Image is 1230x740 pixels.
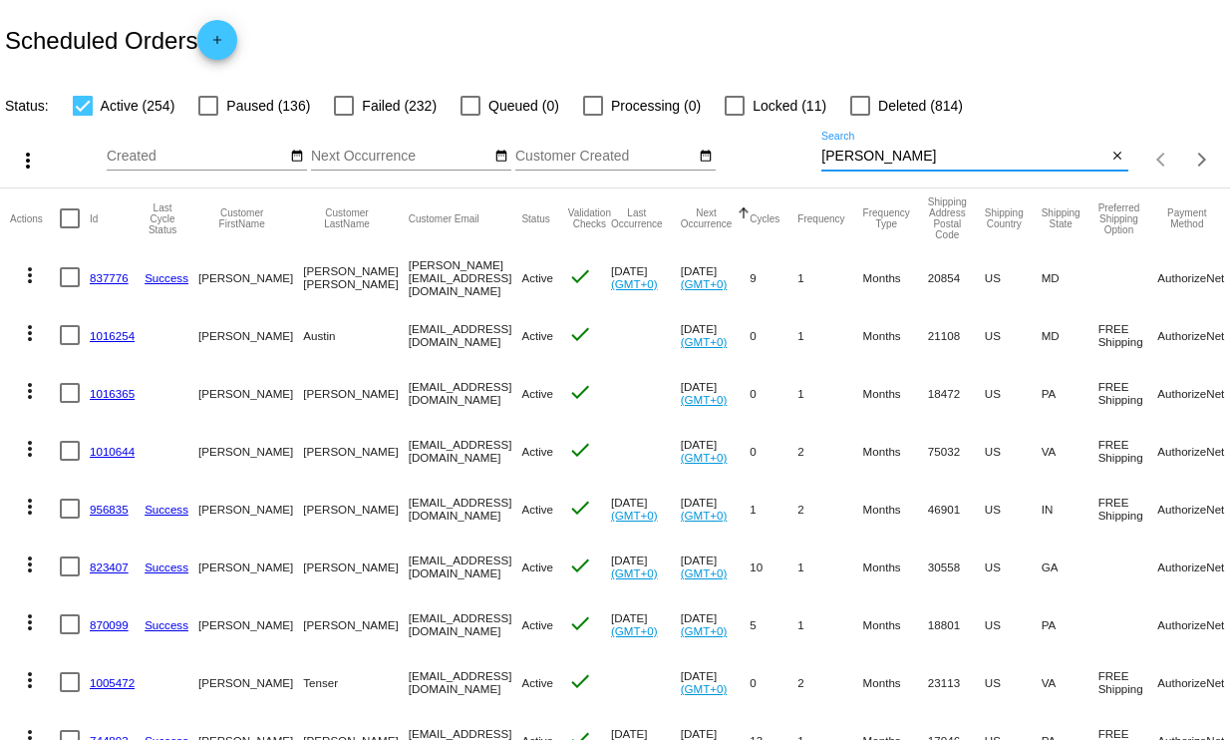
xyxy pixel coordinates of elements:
a: (GMT+0) [611,624,658,637]
a: (GMT+0) [681,566,728,579]
a: (GMT+0) [611,277,658,290]
button: Change sorting for CustomerEmail [409,212,479,224]
a: (GMT+0) [681,624,728,637]
mat-icon: check [568,554,592,577]
mat-cell: 1 [797,595,862,653]
mat-cell: FREE Shipping [1098,653,1158,711]
mat-cell: [DATE] [611,248,681,306]
mat-cell: [PERSON_NAME] [303,595,408,653]
span: Queued (0) [488,94,559,118]
mat-cell: 1 [797,306,862,364]
button: Change sorting for FrequencyType [863,207,910,229]
mat-cell: Months [863,653,928,711]
mat-cell: [EMAIL_ADDRESS][DOMAIN_NAME] [409,306,522,364]
mat-cell: [DATE] [681,595,751,653]
a: 1016365 [90,387,135,400]
span: Active [521,271,553,284]
mat-cell: FREE Shipping [1098,306,1158,364]
mat-cell: 75032 [928,422,985,480]
button: Change sorting for NextOccurrenceUtc [681,207,733,229]
span: Status: [5,98,49,114]
button: Change sorting for Status [521,212,549,224]
mat-cell: [EMAIL_ADDRESS][DOMAIN_NAME] [409,364,522,422]
mat-cell: [DATE] [681,364,751,422]
mat-cell: Austin [303,306,408,364]
mat-icon: check [568,611,592,635]
button: Change sorting for ShippingState [1042,207,1080,229]
mat-cell: [DATE] [681,480,751,538]
mat-cell: 10 [750,538,797,595]
mat-cell: PA [1042,595,1098,653]
span: Active [521,503,553,516]
h2: Scheduled Orders [5,20,237,60]
mat-cell: Tenser [303,653,408,711]
span: Active [521,676,553,689]
a: (GMT+0) [611,509,658,522]
mat-cell: VA [1042,653,1098,711]
mat-cell: [EMAIL_ADDRESS][DOMAIN_NAME] [409,538,522,595]
mat-cell: [DATE] [611,480,681,538]
mat-cell: [PERSON_NAME] [198,422,303,480]
button: Change sorting for Id [90,212,98,224]
mat-cell: FREE Shipping [1098,480,1158,538]
mat-cell: [EMAIL_ADDRESS][DOMAIN_NAME] [409,480,522,538]
mat-cell: IN [1042,480,1098,538]
input: Customer Created [515,149,695,165]
mat-icon: more_vert [18,553,42,576]
input: Search [821,149,1106,165]
mat-cell: 1 [750,480,797,538]
span: Active [521,560,553,573]
mat-icon: check [568,380,592,404]
mat-cell: 0 [750,653,797,711]
mat-icon: check [568,264,592,288]
a: (GMT+0) [681,335,728,348]
mat-cell: 20854 [928,248,985,306]
a: Success [145,503,188,516]
span: Active (254) [101,94,175,118]
mat-cell: [PERSON_NAME] [198,653,303,711]
span: Processing (0) [611,94,701,118]
button: Change sorting for CustomerLastName [303,207,390,229]
mat-cell: VA [1042,422,1098,480]
span: Active [521,445,553,458]
mat-icon: more_vert [18,610,42,634]
mat-cell: [PERSON_NAME] [303,422,408,480]
mat-cell: 23113 [928,653,985,711]
mat-cell: US [985,364,1042,422]
mat-cell: [PERSON_NAME] [PERSON_NAME] [303,248,408,306]
button: Change sorting for LastOccurrenceUtc [611,207,663,229]
mat-cell: MD [1042,248,1098,306]
mat-icon: check [568,669,592,693]
mat-icon: more_vert [18,321,42,345]
span: Active [521,387,553,400]
mat-cell: 0 [750,364,797,422]
mat-cell: FREE Shipping [1098,422,1158,480]
span: Active [521,329,553,342]
mat-cell: [DATE] [681,538,751,595]
mat-cell: Months [863,422,928,480]
a: 956835 [90,503,129,516]
mat-cell: 0 [750,422,797,480]
a: (GMT+0) [611,566,658,579]
mat-cell: [DATE] [681,248,751,306]
a: (GMT+0) [681,393,728,406]
a: Success [145,560,188,573]
mat-icon: check [568,496,592,520]
mat-cell: [PERSON_NAME][EMAIL_ADDRESS][DOMAIN_NAME] [409,248,522,306]
mat-cell: [PERSON_NAME] [198,364,303,422]
mat-icon: more_vert [18,437,42,461]
mat-cell: 18472 [928,364,985,422]
input: Created [107,149,286,165]
mat-cell: 2 [797,480,862,538]
mat-icon: more_vert [16,149,40,173]
mat-cell: [EMAIL_ADDRESS][DOMAIN_NAME] [409,595,522,653]
span: Failed (232) [362,94,437,118]
mat-cell: [PERSON_NAME] [303,538,408,595]
mat-cell: US [985,538,1042,595]
button: Change sorting for CustomerFirstName [198,207,285,229]
mat-cell: FREE Shipping [1098,364,1158,422]
mat-cell: US [985,480,1042,538]
mat-cell: Months [863,364,928,422]
mat-cell: 30558 [928,538,985,595]
mat-cell: [PERSON_NAME] [198,306,303,364]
